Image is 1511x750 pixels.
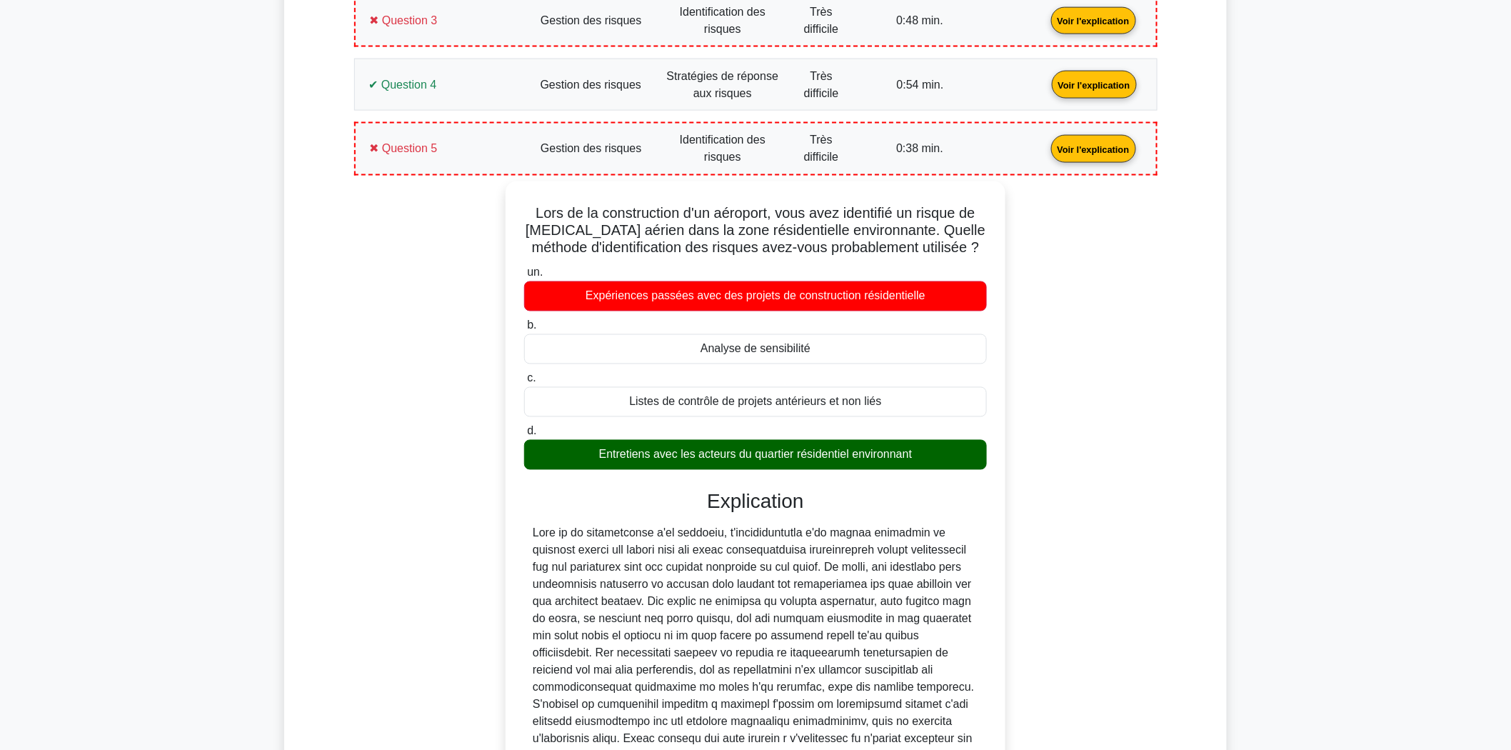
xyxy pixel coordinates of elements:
font: un. [527,266,543,279]
font: Entretiens avec les acteurs du quartier résidentiel environnant [599,449,912,461]
font: b. [527,319,536,331]
a: Voir l'explication [1045,14,1142,26]
font: Explication [707,491,803,513]
font: Listes de contrôle de projets antérieurs et non liés [629,396,881,408]
font: Analyse de sensibilité [701,343,810,355]
font: Expériences passées avec des projets de construction résidentielle [586,290,925,302]
font: c. [527,372,536,384]
font: Lors de la construction d'un aéroport, vous avez identifié un risque de [MEDICAL_DATA] aérien dan... [526,205,985,255]
a: Voir l'explication [1046,78,1143,90]
a: Voir l'explication [1045,142,1142,154]
font: d. [527,425,536,437]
